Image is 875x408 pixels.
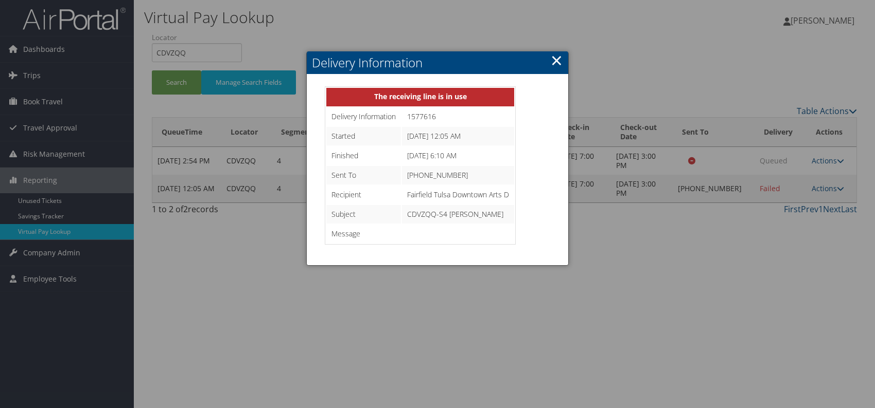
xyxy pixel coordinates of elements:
[326,186,401,204] td: Recipient
[326,88,514,106] th: The receiving line is in use
[307,51,568,74] h2: Delivery Information
[402,205,514,224] td: CDVZQQ-S4 [PERSON_NAME]
[326,146,401,165] td: Finished
[326,166,401,184] td: Sent To
[402,127,514,145] td: [DATE] 12:05 AM
[326,127,401,145] td: Started
[402,186,514,204] td: Fairfield Tulsa Downtown Arts D
[326,107,401,126] td: Delivery Information
[402,166,514,184] td: [PHONE_NUMBER]
[402,146,514,165] td: [DATE] 6:10 AM
[402,107,514,126] td: 1577616
[326,225,401,243] td: Message
[326,205,401,224] td: Subject
[551,50,563,70] a: Close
